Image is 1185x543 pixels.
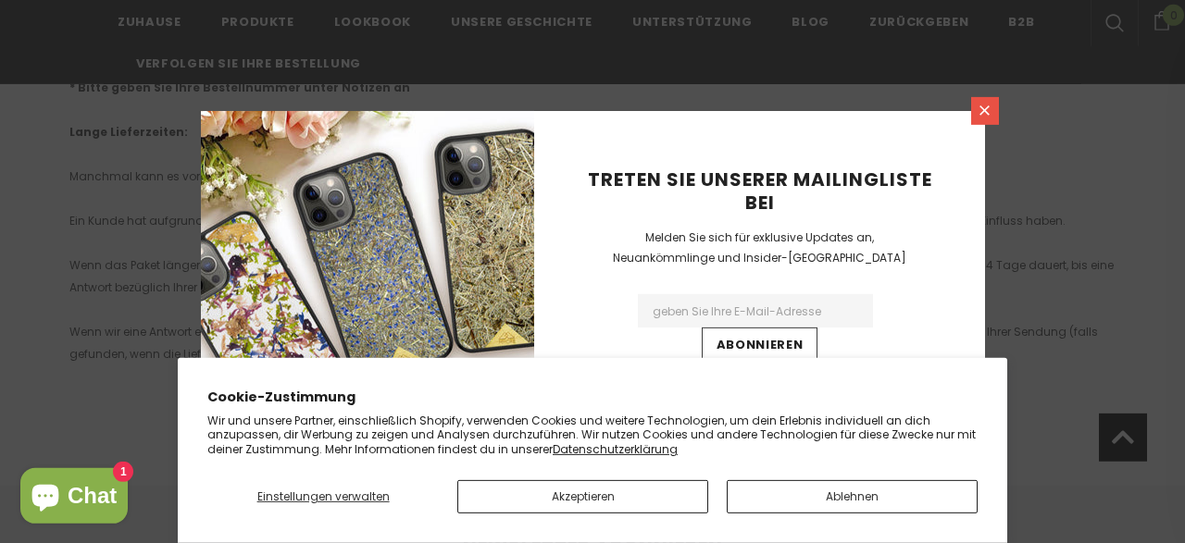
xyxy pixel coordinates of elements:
span: Treten Sie unserer Mailingliste bei [588,167,932,216]
h2: Cookie-Zustimmung [207,388,978,407]
a: Datenschutzerklärung [553,441,678,457]
button: Akzeptieren [457,480,708,513]
button: Ablehnen [727,480,978,513]
span: Einstellungen verwalten [257,488,390,504]
button: Einstellungen verwalten [207,480,439,513]
input: Abonnieren [702,327,818,361]
inbox-online-store-chat: Onlineshop-Chat von Shopify [15,468,133,528]
p: Wir und unsere Partner, einschließlich Shopify, verwenden Cookies und weitere Technologien, um de... [207,413,978,457]
a: Schließen [971,97,999,125]
span: Melden Sie sich für exklusive Updates an, Neuankömmlinge und Insider-[GEOGRAPHIC_DATA] [613,229,906,265]
input: Email Address [638,294,873,327]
